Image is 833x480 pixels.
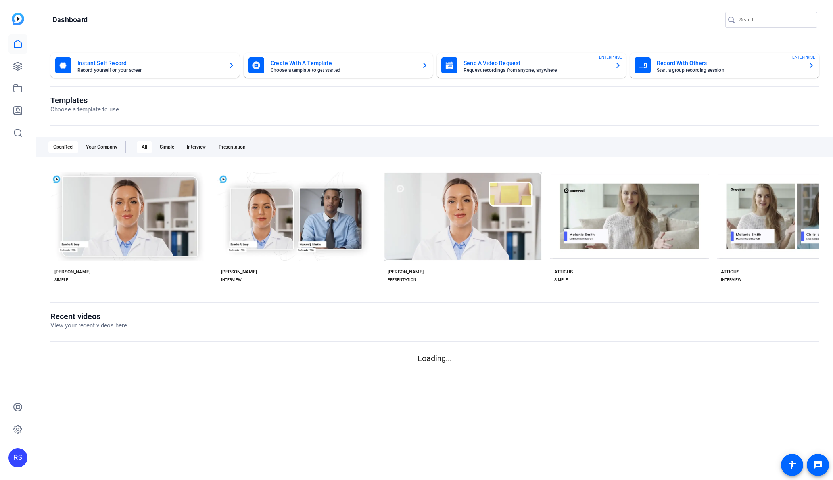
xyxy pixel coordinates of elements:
[437,53,626,78] button: Send A Video RequestRequest recordings from anyone, anywhereENTERPRISE
[12,13,24,25] img: blue-gradient.svg
[464,58,608,68] mat-card-title: Send A Video Request
[787,460,797,470] mat-icon: accessibility
[137,141,152,153] div: All
[554,277,568,283] div: SIMPLE
[214,141,250,153] div: Presentation
[48,141,78,153] div: OpenReel
[721,269,739,275] div: ATTICUS
[554,269,573,275] div: ATTICUS
[244,53,433,78] button: Create With A TemplateChoose a template to get started
[599,54,622,60] span: ENTERPRISE
[388,277,416,283] div: PRESENTATION
[54,277,68,283] div: SIMPLE
[50,321,127,330] p: View your recent videos here
[155,141,179,153] div: Simple
[77,68,222,73] mat-card-subtitle: Record yourself or your screen
[81,141,122,153] div: Your Company
[50,105,119,114] p: Choose a template to use
[52,15,88,25] h1: Dashboard
[221,269,257,275] div: [PERSON_NAME]
[792,54,815,60] span: ENTERPRISE
[813,460,823,470] mat-icon: message
[657,58,802,68] mat-card-title: Record With Others
[50,96,119,105] h1: Templates
[464,68,608,73] mat-card-subtitle: Request recordings from anyone, anywhere
[50,352,819,364] p: Loading...
[50,312,127,321] h1: Recent videos
[8,448,27,467] div: RS
[271,58,415,68] mat-card-title: Create With A Template
[221,277,242,283] div: INTERVIEW
[77,58,222,68] mat-card-title: Instant Self Record
[657,68,802,73] mat-card-subtitle: Start a group recording session
[271,68,415,73] mat-card-subtitle: Choose a template to get started
[721,277,741,283] div: INTERVIEW
[739,15,811,25] input: Search
[54,269,90,275] div: [PERSON_NAME]
[388,269,424,275] div: [PERSON_NAME]
[50,53,240,78] button: Instant Self RecordRecord yourself or your screen
[630,53,819,78] button: Record With OthersStart a group recording sessionENTERPRISE
[182,141,211,153] div: Interview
